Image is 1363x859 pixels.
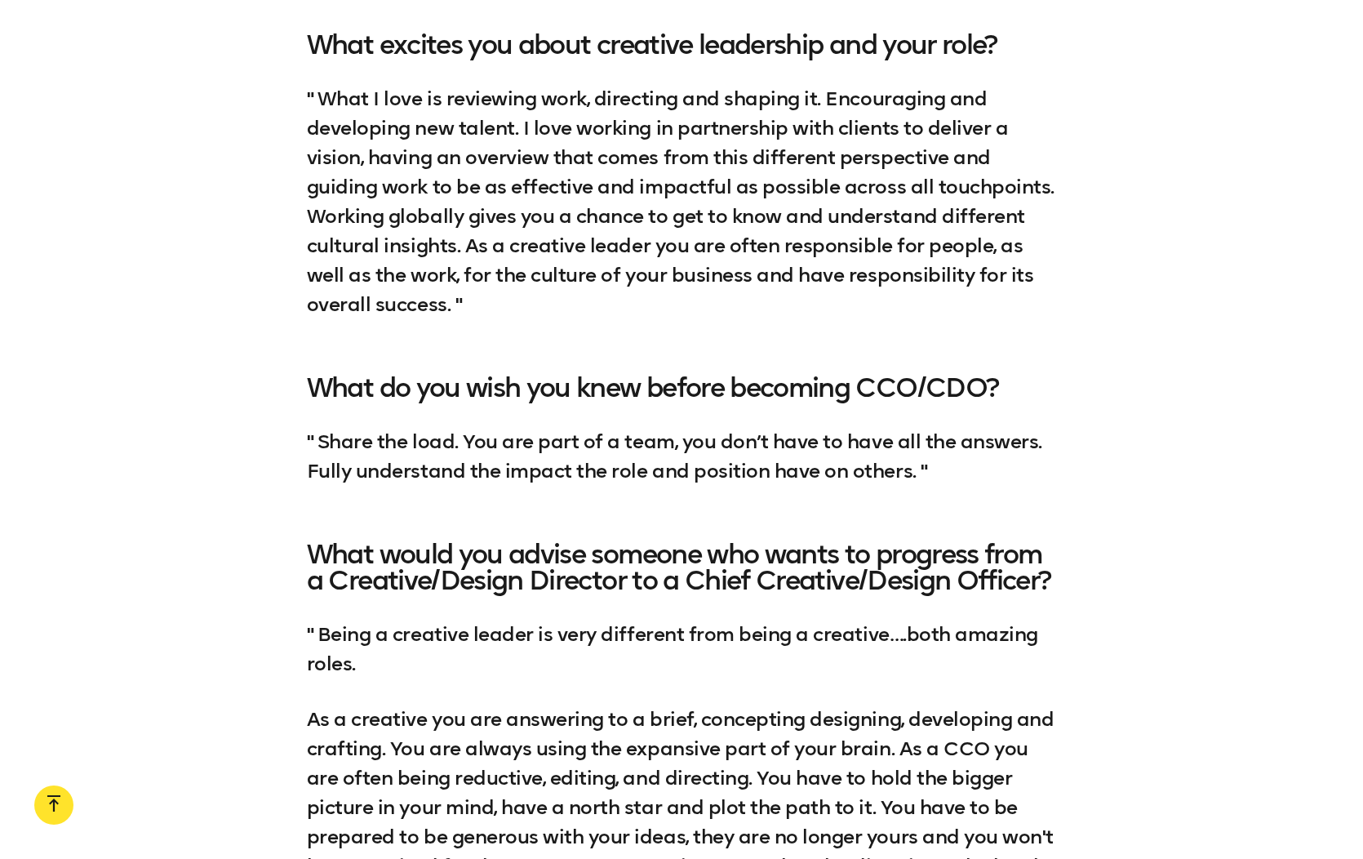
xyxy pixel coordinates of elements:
[307,84,1057,349] p: " What I love is reviewing work, directing and shaping it. Encouraging and developing new talent....
[307,541,1057,594] h4: What would you advise someone who wants to progress from a Creative/Design Director to a Chief Cr...
[307,427,1057,515] p: " Share the load. You are part of a team, you don’t have to have all the answers. Fully understan...
[307,620,1057,679] p: " Being a creative leader is very different from being a creative….both amazing roles.
[307,375,1057,401] h4: What do you wish you knew before becoming CCO/CDO?
[307,32,1057,58] h4: What excites you about creative leadership and your role?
